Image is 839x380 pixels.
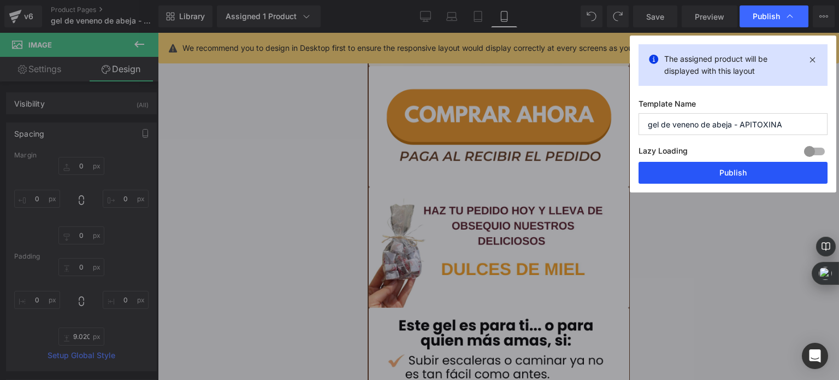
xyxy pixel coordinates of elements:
span: Publish [753,11,780,21]
p: The assigned product will be displayed with this layout [664,53,802,77]
button: Publish [639,162,828,184]
div: Open Intercom Messenger [802,343,828,369]
label: Lazy Loading [639,144,688,162]
label: Template Name [639,99,828,113]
